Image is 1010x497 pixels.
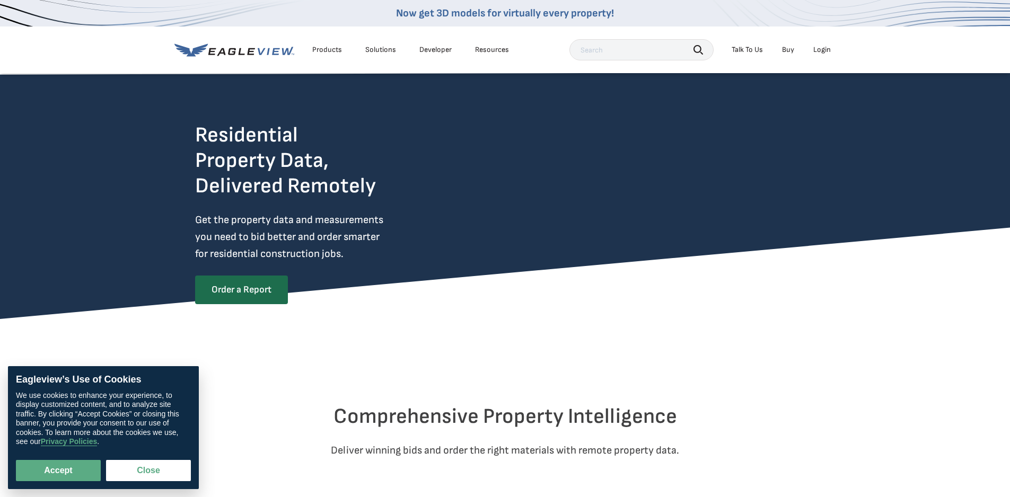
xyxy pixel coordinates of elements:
a: Buy [782,45,794,55]
a: Developer [419,45,452,55]
a: Now get 3D models for virtually every property! [396,7,614,20]
div: Talk To Us [732,45,763,55]
a: Order a Report [195,276,288,304]
div: Products [312,45,342,55]
div: Eagleview’s Use of Cookies [16,374,191,386]
button: Close [106,460,191,481]
input: Search [569,39,714,60]
p: Get the property data and measurements you need to bid better and order smarter for residential c... [195,211,427,262]
div: Solutions [365,45,396,55]
h2: Comprehensive Property Intelligence [195,404,815,429]
div: We use cookies to enhance your experience, to display customized content, and to analyze site tra... [16,391,191,447]
p: Deliver winning bids and order the right materials with remote property data. [195,442,815,459]
h2: Residential Property Data, Delivered Remotely [195,122,376,199]
button: Accept [16,460,101,481]
a: Privacy Policies [41,438,98,447]
div: Resources [475,45,509,55]
div: Login [813,45,831,55]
